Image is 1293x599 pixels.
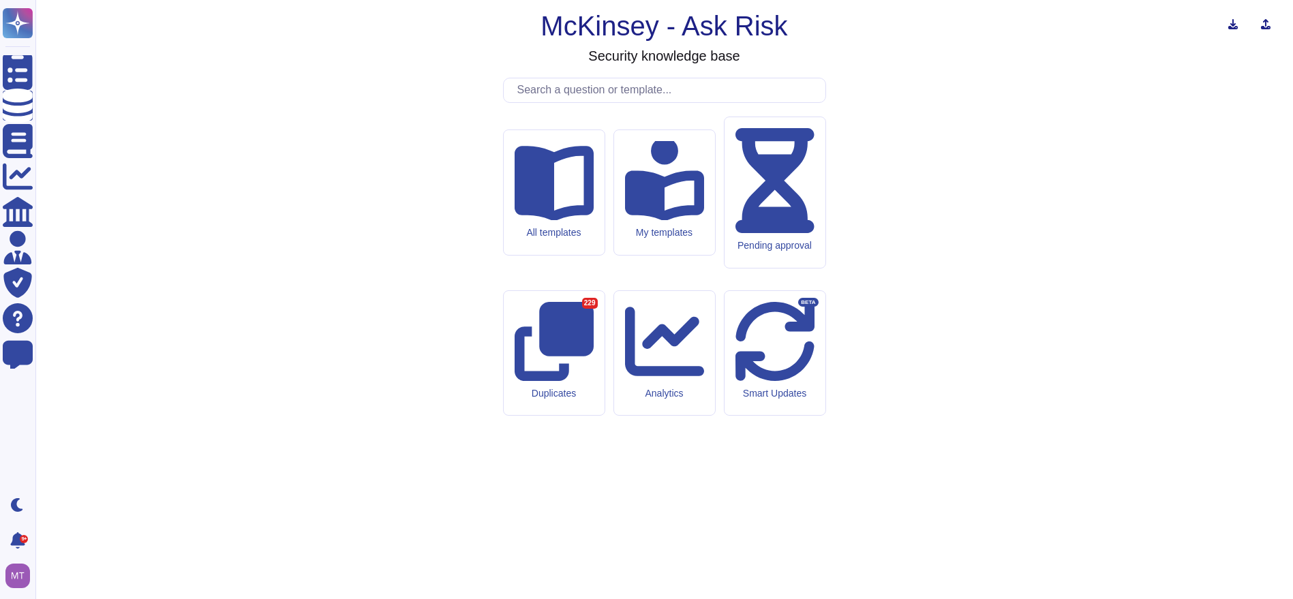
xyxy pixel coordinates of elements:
[511,78,825,102] input: Search a question or template...
[541,10,787,42] h1: McKinsey - Ask Risk
[798,298,818,307] div: BETA
[515,227,594,239] div: All templates
[515,388,594,399] div: Duplicates
[735,388,815,399] div: Smart Updates
[625,388,704,399] div: Analytics
[588,48,740,64] h3: Security knowledge base
[735,240,815,251] div: Pending approval
[5,564,30,588] img: user
[20,535,28,543] div: 9+
[625,227,704,239] div: My templates
[3,561,40,591] button: user
[582,298,598,309] div: 229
